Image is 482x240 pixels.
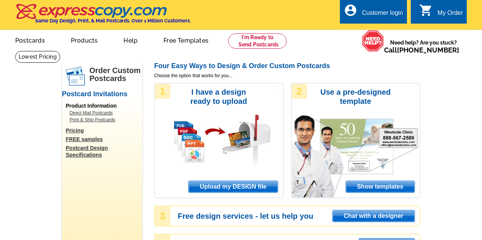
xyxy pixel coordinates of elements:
a: Postcards [3,31,57,49]
a: Same Day Design, Print, & Mail Postcards. Over 1 Million Customers. [15,9,191,24]
div: 3 [155,207,170,226]
a: FREE samples [66,136,142,143]
a: Pricing [66,127,142,134]
h2: Four Easy Ways to Design & Order Custom Postcards [154,62,420,70]
span: Need help? Are you stuck? [384,39,463,54]
img: postcards.png [66,67,85,86]
span: Chat with a designer [333,210,414,222]
div: My Order [437,10,463,20]
h1: Order Custom Postcards [90,67,142,83]
a: [PHONE_NUMBER] [397,46,459,54]
h2: Postcard Invitations [62,90,142,99]
div: 1 [155,84,170,99]
a: account_circle Customer login [344,8,403,18]
h3: Free design services - let us help you [178,213,420,219]
h3: Use a pre-designed template [317,87,395,106]
a: Postcard Design Specifications [66,145,142,158]
a: Show templates [346,181,415,193]
span: Upload my DESIGN file [189,181,277,192]
a: Help [111,31,150,49]
h4: Same Day Design, Print, & Mail Postcards. Over 1 Million Customers. [35,18,191,24]
div: 2 [292,84,307,99]
span: Product Information [66,103,117,109]
a: Free Templates [151,31,221,49]
a: Print & Ship Postcards [70,116,138,123]
span: Show templates [346,181,415,192]
i: account_circle [344,3,357,17]
span: Call [384,46,459,54]
a: Upload my DESIGN file [188,181,278,193]
img: help [362,30,384,52]
a: Chat with a designer [332,210,415,222]
div: Customer login [362,10,403,20]
span: Choose the option that works for you... [154,72,420,79]
i: shopping_cart [419,3,433,17]
a: shopping_cart My Order [419,8,463,18]
a: Direct Mail Postcards [70,110,138,116]
h3: I have a design ready to upload [180,87,258,106]
a: Products [59,31,110,49]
